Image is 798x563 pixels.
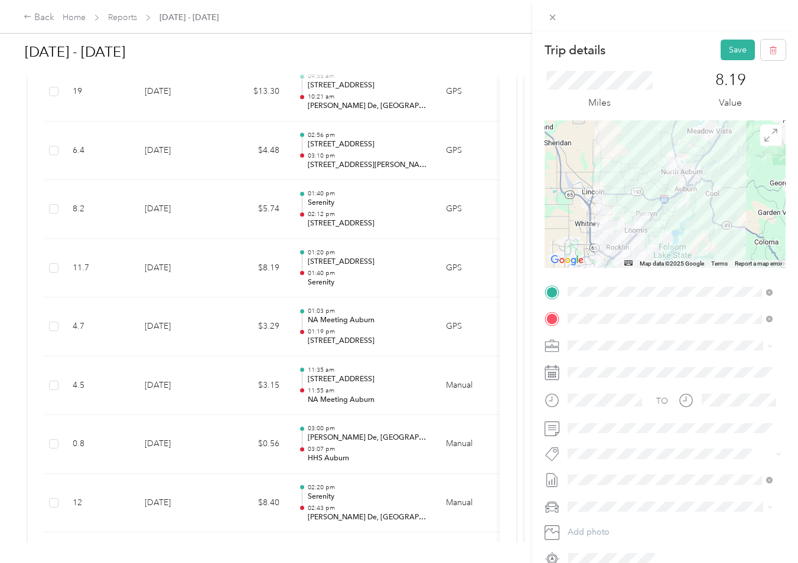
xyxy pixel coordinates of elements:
[711,260,728,267] a: Terms (opens in new tab)
[656,395,668,407] div: TO
[624,260,633,266] button: Keyboard shortcuts
[715,71,746,90] p: 8.19
[640,260,704,267] span: Map data ©2025 Google
[719,96,742,110] p: Value
[588,96,611,110] p: Miles
[548,253,587,268] img: Google
[545,42,605,58] p: Trip details
[721,40,755,60] button: Save
[735,260,782,267] a: Report a map error
[564,524,786,541] button: Add photo
[732,497,798,563] iframe: Everlance-gr Chat Button Frame
[548,253,587,268] a: Open this area in Google Maps (opens a new window)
